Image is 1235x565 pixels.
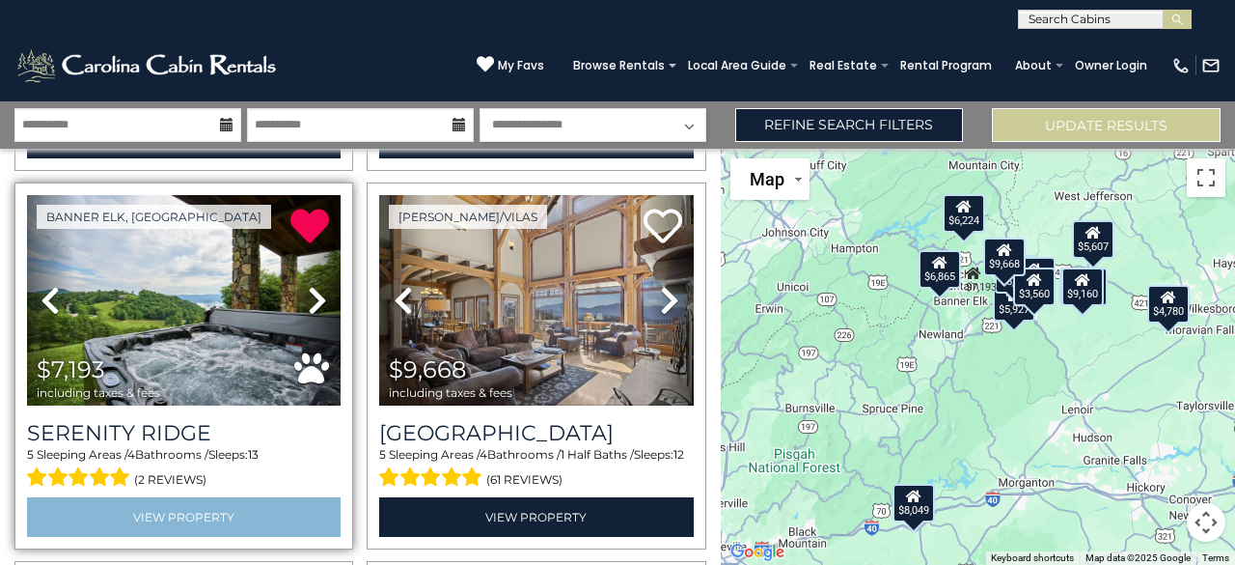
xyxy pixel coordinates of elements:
a: [PERSON_NAME]/Vilas [389,205,547,229]
span: Map data ©2025 Google [1085,552,1191,563]
a: Browse Rentals [563,52,674,79]
span: $9,668 [389,355,466,383]
div: $11,339 [1059,268,1108,306]
a: View Property [379,497,693,537]
a: Owner Login [1065,52,1157,79]
div: $9,668 [983,237,1026,275]
a: Refine Search Filters [735,108,964,142]
div: $9,160 [1062,268,1105,306]
span: (61 reviews) [486,467,563,493]
img: mail-regular-white.png [1201,56,1221,75]
img: White-1-2.png [14,46,282,85]
span: 5 [379,447,386,462]
a: Open this area in Google Maps (opens a new window) [726,540,789,565]
div: $6,865 [919,250,962,289]
a: Rental Program [891,52,1002,79]
span: (2 reviews) [134,467,206,493]
button: Update Results [992,108,1221,142]
button: Change map style [730,158,810,200]
a: My Favs [477,55,544,75]
div: $7,193 [966,266,997,293]
span: 12 [673,447,684,462]
div: $6,224 [943,193,985,232]
a: View Property [27,497,341,537]
div: $3,560 [1013,267,1056,305]
div: Sleeping Areas / Bathrooms / Sleeps: [27,446,341,493]
a: Real Estate [800,52,887,79]
span: 4 [480,447,487,462]
a: About [1005,52,1061,79]
div: $8,049 [892,483,935,522]
span: $7,193 [37,355,105,383]
img: thumbnail_165422092.jpeg [379,195,693,406]
a: Local Area Guide [678,52,796,79]
a: Banner Elk, [GEOGRAPHIC_DATA] [37,205,271,229]
a: Terms (opens in new tab) [1202,552,1229,563]
span: 4 [127,447,135,462]
span: 1 Half Baths / [561,447,634,462]
a: Serenity Ridge [27,420,341,446]
span: Map [750,169,784,189]
button: Toggle fullscreen view [1187,158,1225,197]
span: My Favs [498,57,544,74]
button: Map camera controls [1187,503,1225,542]
div: Sleeping Areas / Bathrooms / Sleeps: [379,446,693,493]
h3: Wilderness Lodge [379,420,693,446]
div: $5,927 [993,282,1035,321]
img: phone-regular-white.png [1171,56,1191,75]
span: 5 [27,447,34,462]
a: Add to favorites [644,207,682,248]
span: including taxes & fees [37,386,160,399]
span: 13 [248,447,259,462]
div: $5,007 [1014,257,1057,296]
a: [GEOGRAPHIC_DATA] [379,420,693,446]
div: $4,780 [1147,284,1190,323]
div: $5,607 [1072,220,1114,259]
span: including taxes & fees [389,386,512,399]
img: thumbnail_168744623.jpeg [27,195,341,406]
img: Google [726,540,789,565]
button: Keyboard shortcuts [991,551,1074,565]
